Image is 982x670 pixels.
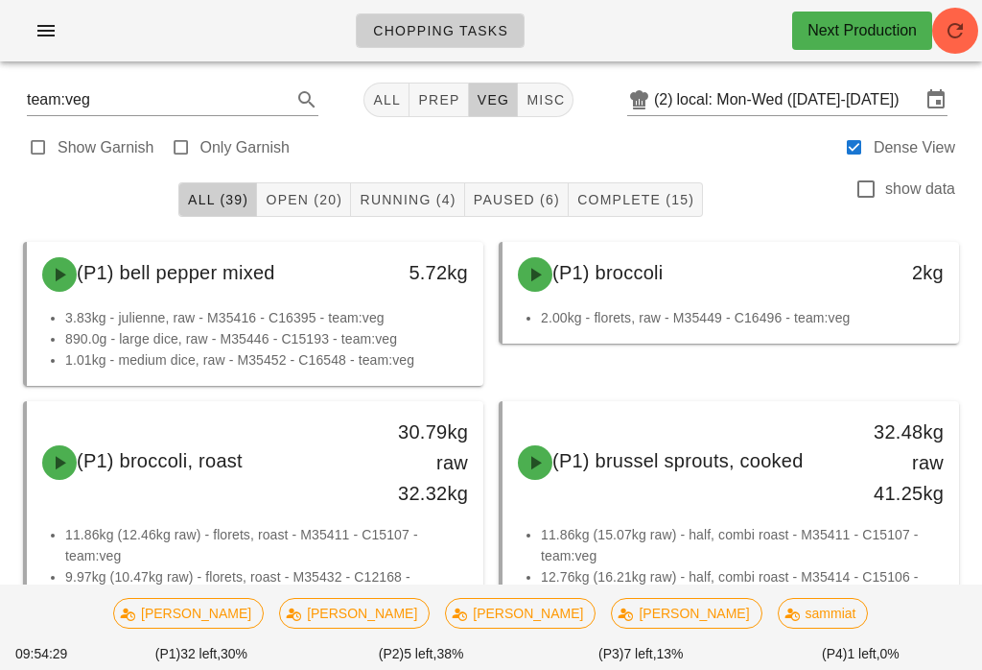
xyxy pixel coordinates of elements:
button: All (39) [178,182,257,217]
li: 11.86kg (12.46kg raw) - florets, roast - M35411 - C15107 - team:veg [65,524,468,566]
div: (2) [654,90,677,109]
span: [PERSON_NAME] [624,599,750,628]
span: 1 left, [847,646,879,661]
div: Next Production [807,19,917,42]
span: Running (4) [359,192,456,207]
li: 1.01kg - medium dice, raw - M35452 - C16548 - team:veg [65,349,468,371]
span: (P1) broccoli, roast [77,450,243,471]
div: (P1) 30% [91,640,311,668]
li: 11.86kg (15.07kg raw) - half, combi roast - M35411 - C15107 - team:veg [541,524,944,566]
span: Complete (15) [576,192,694,207]
div: 30.79kg raw 32.32kg [379,417,468,509]
div: 09:54:29 [12,640,91,668]
div: 5.72kg [379,257,468,288]
div: (P3) 13% [531,640,751,668]
button: veg [469,83,519,117]
span: All [372,92,401,108]
label: Show Garnish [58,138,154,157]
span: [PERSON_NAME] [126,599,251,628]
button: Open (20) [257,182,351,217]
li: 9.97kg (10.47kg raw) - florets, roast - M35432 - C12168 - team:veg [65,566,468,609]
div: (P4) 0% [751,640,970,668]
span: 7 left, [623,646,656,661]
li: 890.0g - large dice, raw - M35446 - C15193 - team:veg [65,328,468,349]
button: Complete (15) [569,182,703,217]
span: Chopping Tasks [372,23,508,38]
span: misc [526,92,565,108]
span: [PERSON_NAME] [458,599,584,628]
span: Open (20) [265,192,342,207]
span: sammiat [790,599,856,628]
div: (P2) 38% [312,640,531,668]
label: Only Garnish [200,138,290,157]
label: show data [885,179,955,199]
button: misc [518,83,573,117]
a: Chopping Tasks [356,13,525,48]
span: All (39) [187,192,248,207]
label: Dense View [874,138,955,157]
span: (P1) brussel sprouts, cooked [552,450,804,471]
span: [PERSON_NAME] [292,599,417,628]
button: prep [409,83,468,117]
li: 2.00kg - florets, raw - M35449 - C16496 - team:veg [541,307,944,328]
button: Running (4) [351,182,464,217]
span: (P1) bell pepper mixed [77,262,275,283]
div: 32.48kg raw 41.25kg [854,417,944,509]
span: 5 left, [404,646,436,661]
span: 32 left, [180,646,221,661]
button: All [363,83,409,117]
div: 2kg [854,257,944,288]
button: Paused (6) [465,182,569,217]
span: prep [417,92,459,108]
span: (P1) broccoli [552,262,664,283]
span: veg [477,92,510,108]
span: Paused (6) [473,192,560,207]
li: 12.76kg (16.21kg raw) - half, combi roast - M35414 - C15106 - team:veg [541,566,944,609]
li: 3.83kg - julienne, raw - M35416 - C16395 - team:veg [65,307,468,328]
